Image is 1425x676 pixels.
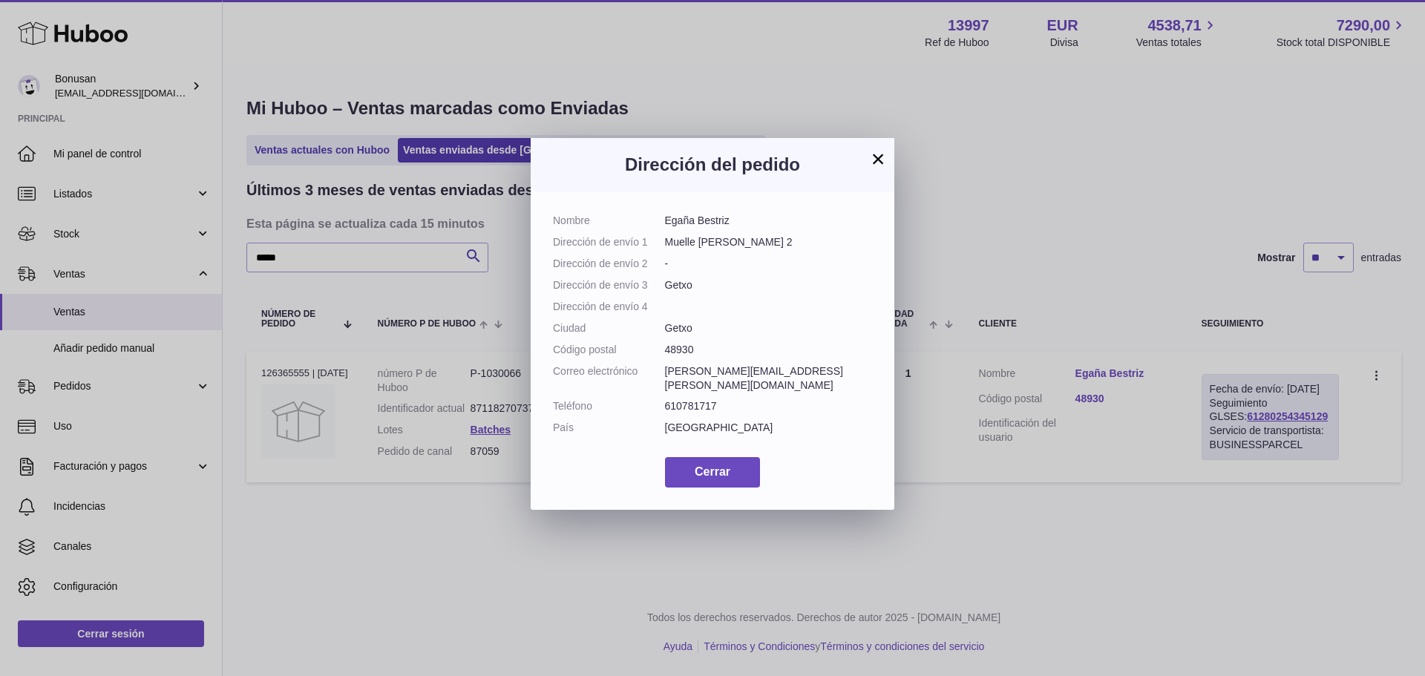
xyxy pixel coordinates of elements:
[553,364,665,393] dt: Correo electrónico
[665,278,873,292] dd: Getxo
[553,300,665,314] dt: Dirección de envío 4
[553,153,872,177] h3: Dirección del pedido
[869,150,887,168] button: ×
[665,235,873,249] dd: Muelle [PERSON_NAME] 2
[665,457,760,488] button: Cerrar
[553,278,665,292] dt: Dirección de envío 3
[553,321,665,335] dt: Ciudad
[553,399,665,413] dt: Teléfono
[665,421,873,435] dd: [GEOGRAPHIC_DATA]
[553,421,665,435] dt: País
[665,214,873,228] dd: Egaña Bestriz
[665,399,873,413] dd: 610781717
[553,214,665,228] dt: Nombre
[665,321,873,335] dd: Getxo
[665,343,873,357] dd: 48930
[665,257,873,271] dd: -
[553,257,665,271] dt: Dirección de envío 2
[695,465,730,478] span: Cerrar
[553,235,665,249] dt: Dirección de envío 1
[665,364,873,393] dd: [PERSON_NAME][EMAIL_ADDRESS][PERSON_NAME][DOMAIN_NAME]
[553,343,665,357] dt: Código postal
